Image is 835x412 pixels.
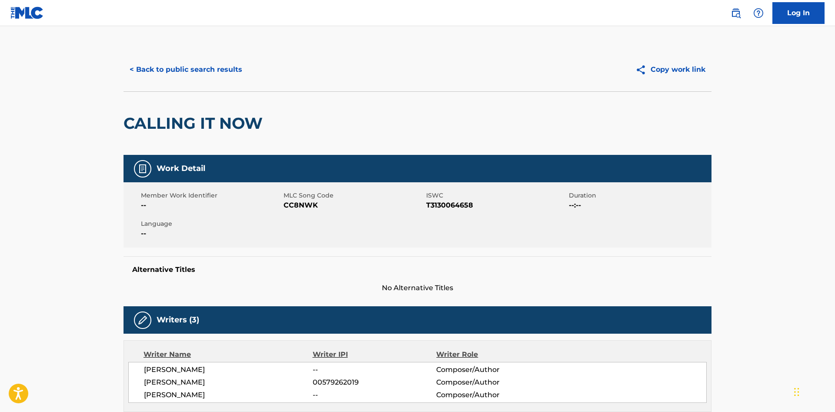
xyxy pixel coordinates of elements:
span: 00579262019 [313,377,436,388]
img: Writers [137,315,148,325]
img: Work Detail [137,164,148,174]
h5: Writers (3) [157,315,199,325]
img: MLC Logo [10,7,44,19]
span: [PERSON_NAME] [144,365,313,375]
span: -- [141,200,281,211]
img: Copy work link [635,64,651,75]
iframe: Chat Widget [792,370,835,412]
a: Log In [772,2,825,24]
span: [PERSON_NAME] [144,390,313,400]
span: MLC Song Code [284,191,424,200]
button: < Back to public search results [124,59,248,80]
span: Language [141,219,281,228]
span: [PERSON_NAME] [144,377,313,388]
div: Writer IPI [313,349,437,360]
div: Writer Name [144,349,313,360]
div: Drag [794,379,799,405]
span: No Alternative Titles [124,283,711,293]
h5: Alternative Titles [132,265,703,274]
span: Composer/Author [436,390,549,400]
div: Writer Role [436,349,549,360]
span: Member Work Identifier [141,191,281,200]
div: Help [750,4,767,22]
span: -- [313,390,436,400]
img: search [731,8,741,18]
span: Duration [569,191,709,200]
span: Composer/Author [436,377,549,388]
span: -- [141,228,281,239]
h5: Work Detail [157,164,205,174]
img: help [753,8,764,18]
span: CC8NWK [284,200,424,211]
a: Public Search [727,4,745,22]
span: -- [313,365,436,375]
span: ISWC [426,191,567,200]
h2: CALLING IT NOW [124,114,267,133]
button: Copy work link [629,59,711,80]
span: Composer/Author [436,365,549,375]
span: T3130064658 [426,200,567,211]
span: --:-- [569,200,709,211]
